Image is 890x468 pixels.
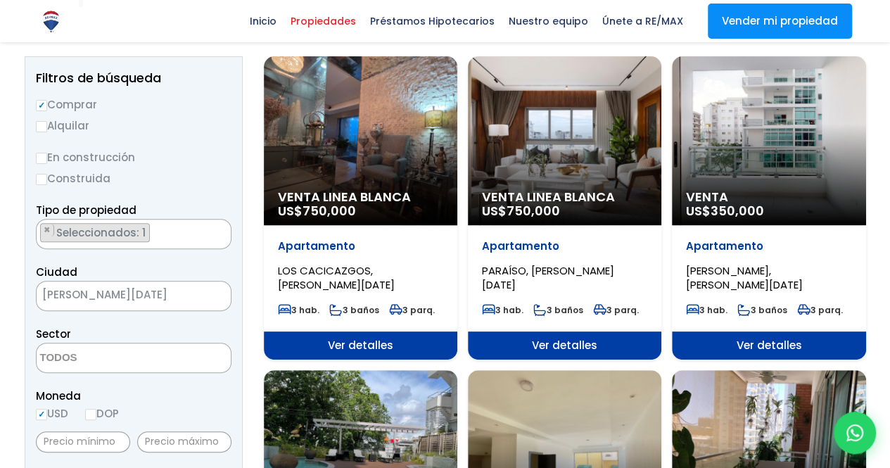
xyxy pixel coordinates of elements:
span: Únete a RE/MAX [595,11,690,32]
span: Seleccionados: 1 [55,225,149,240]
input: Precio máximo [137,431,231,453]
input: DOP [85,409,96,420]
span: Moneda [36,387,231,405]
span: US$ [278,202,356,220]
input: Comprar [36,100,47,111]
h2: Filtros de búsqueda [36,71,231,85]
span: 750,000 [303,202,356,220]
p: Apartamento [482,239,647,253]
span: Préstamos Hipotecarios [363,11,502,32]
span: 350,000 [711,202,764,220]
li: APARTAMENTO [40,223,150,242]
input: Alquilar [36,121,47,132]
input: USD [36,409,47,420]
input: Construida [36,174,47,185]
span: Ver detalles [672,331,865,360]
span: Venta [686,190,851,204]
textarea: Search [37,220,44,250]
span: × [216,224,223,236]
span: SANTO DOMINGO DE GUZMÁN [36,281,231,311]
span: LOS CACICAZGOS, [PERSON_NAME][DATE] [278,263,395,292]
span: Nuestro equipo [502,11,595,32]
span: 3 hab. [482,304,523,316]
span: Tipo de propiedad [36,203,136,217]
label: Construida [36,170,231,187]
button: Remove all items [196,285,217,308]
span: US$ [686,202,764,220]
span: [PERSON_NAME], [PERSON_NAME][DATE] [686,263,803,292]
span: SANTO DOMINGO DE GUZMÁN [37,285,196,305]
span: 3 parq. [797,304,843,316]
span: 3 parq. [389,304,435,316]
span: × [210,290,217,303]
span: Inicio [243,11,284,32]
a: Venta Linea Blanca US$750,000 Apartamento LOS CACICAZGOS, [PERSON_NAME][DATE] 3 hab. 3 baños 3 pa... [264,56,457,360]
span: 750,000 [507,202,560,220]
a: Vender mi propiedad [708,4,852,39]
input: En construcción [36,153,47,164]
span: Venta Linea Blanca [482,190,647,204]
a: Venta Linea Blanca US$750,000 Apartamento PARAÍSO, [PERSON_NAME][DATE] 3 hab. 3 baños 3 parq. Ver... [468,56,661,360]
a: Venta US$350,000 Apartamento [PERSON_NAME], [PERSON_NAME][DATE] 3 hab. 3 baños 3 parq. Ver detalles [672,56,865,360]
p: Apartamento [278,239,443,253]
span: 3 parq. [593,304,639,316]
button: Remove item [41,224,54,236]
p: Apartamento [686,239,851,253]
label: Comprar [36,96,231,113]
label: USD [36,405,68,422]
span: Ver detalles [468,331,661,360]
label: DOP [85,405,119,422]
span: Propiedades [284,11,363,32]
span: PARAÍSO, [PERSON_NAME][DATE] [482,263,614,292]
span: × [44,224,51,236]
button: Remove all items [215,223,224,237]
span: 3 baños [737,304,787,316]
span: 3 baños [329,304,379,316]
span: Ver detalles [264,331,457,360]
span: 3 hab. [686,304,727,316]
label: Alquilar [36,117,231,134]
span: Venta Linea Blanca [278,190,443,204]
textarea: Search [37,343,173,374]
span: 3 hab. [278,304,319,316]
label: En construcción [36,148,231,166]
span: US$ [482,202,560,220]
span: Ciudad [36,265,77,279]
span: 3 baños [533,304,583,316]
span: Sector [36,327,71,341]
img: Logo de REMAX [39,9,63,34]
input: Precio mínimo [36,431,130,453]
